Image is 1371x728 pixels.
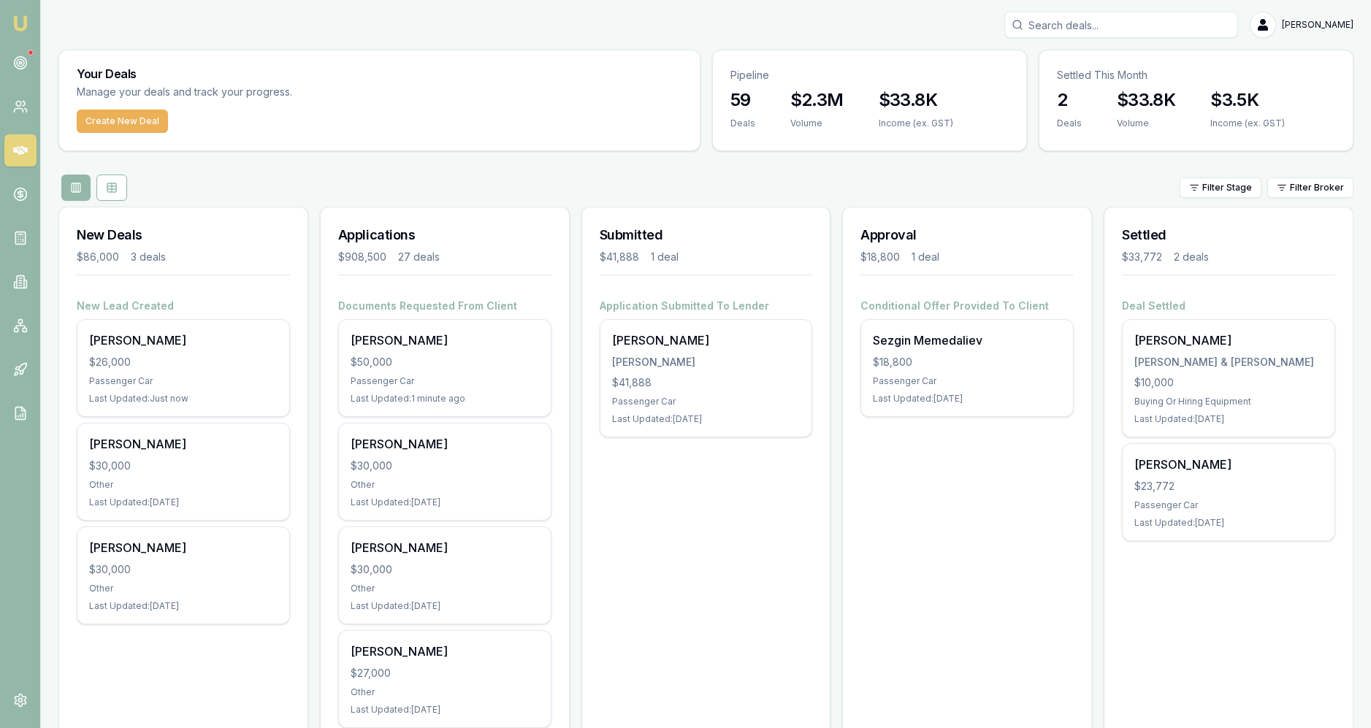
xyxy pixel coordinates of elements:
[1134,499,1323,511] div: Passenger Car
[351,583,539,594] div: Other
[730,118,755,129] div: Deals
[351,355,539,369] div: $50,000
[1117,118,1175,129] div: Volume
[351,666,539,681] div: $27,000
[1134,517,1323,529] div: Last Updated: [DATE]
[1134,413,1323,425] div: Last Updated: [DATE]
[612,355,801,369] div: [PERSON_NAME]
[89,355,278,369] div: $26,000
[1134,479,1323,494] div: $23,772
[77,225,290,245] h3: New Deals
[89,435,278,453] div: [PERSON_NAME]
[860,225,1074,245] h3: Approval
[89,393,278,405] div: Last Updated: Just now
[879,88,953,112] h3: $33.8K
[338,250,386,264] div: $908,500
[351,459,539,473] div: $30,000
[1282,19,1353,31] span: [PERSON_NAME]
[1122,299,1335,313] h4: Deal Settled
[398,250,440,264] div: 27 deals
[879,118,953,129] div: Income (ex. GST)
[1174,250,1209,264] div: 2 deals
[77,299,290,313] h4: New Lead Created
[730,88,755,112] h3: 59
[351,643,539,660] div: [PERSON_NAME]
[351,393,539,405] div: Last Updated: 1 minute ago
[89,459,278,473] div: $30,000
[860,250,900,264] div: $18,800
[89,375,278,387] div: Passenger Car
[351,686,539,698] div: Other
[338,299,551,313] h4: Documents Requested From Client
[612,413,801,425] div: Last Updated: [DATE]
[351,704,539,716] div: Last Updated: [DATE]
[730,68,1009,83] p: Pipeline
[1134,375,1323,390] div: $10,000
[651,250,679,264] div: 1 deal
[89,562,278,577] div: $30,000
[1210,88,1285,112] h3: $3.5K
[912,250,939,264] div: 1 deal
[89,479,278,491] div: Other
[1134,355,1323,369] div: [PERSON_NAME] & [PERSON_NAME]
[77,110,168,133] button: Create New Deal
[860,299,1074,313] h4: Conditional Offer Provided To Client
[89,332,278,349] div: [PERSON_NAME]
[600,225,813,245] h3: Submitted
[612,396,801,407] div: Passenger Car
[1290,182,1344,194] span: Filter Broker
[351,497,539,508] div: Last Updated: [DATE]
[351,562,539,577] div: $30,000
[1267,177,1353,198] button: Filter Broker
[351,435,539,453] div: [PERSON_NAME]
[612,332,801,349] div: [PERSON_NAME]
[77,84,451,101] p: Manage your deals and track your progress.
[1180,177,1261,198] button: Filter Stage
[1004,12,1238,38] input: Search deals
[1057,88,1082,112] h3: 2
[600,250,639,264] div: $41,888
[790,88,844,112] h3: $2.3M
[790,118,844,129] div: Volume
[1210,118,1285,129] div: Income (ex. GST)
[77,250,119,264] div: $86,000
[89,539,278,556] div: [PERSON_NAME]
[351,375,539,387] div: Passenger Car
[600,299,813,313] h4: Application Submitted To Lender
[1122,225,1335,245] h3: Settled
[1057,68,1335,83] p: Settled This Month
[12,15,29,32] img: emu-icon-u.png
[1134,456,1323,473] div: [PERSON_NAME]
[338,225,551,245] h3: Applications
[1134,332,1323,349] div: [PERSON_NAME]
[131,250,166,264] div: 3 deals
[1117,88,1175,112] h3: $33.8K
[873,375,1061,387] div: Passenger Car
[351,332,539,349] div: [PERSON_NAME]
[351,600,539,612] div: Last Updated: [DATE]
[351,539,539,556] div: [PERSON_NAME]
[89,600,278,612] div: Last Updated: [DATE]
[1134,396,1323,407] div: Buying Or Hiring Equipment
[612,375,801,390] div: $41,888
[873,393,1061,405] div: Last Updated: [DATE]
[873,355,1061,369] div: $18,800
[873,332,1061,349] div: Sezgin Memedaliev
[351,479,539,491] div: Other
[89,583,278,594] div: Other
[1057,118,1082,129] div: Deals
[77,68,682,80] h3: Your Deals
[89,497,278,508] div: Last Updated: [DATE]
[1202,182,1252,194] span: Filter Stage
[1122,250,1162,264] div: $33,772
